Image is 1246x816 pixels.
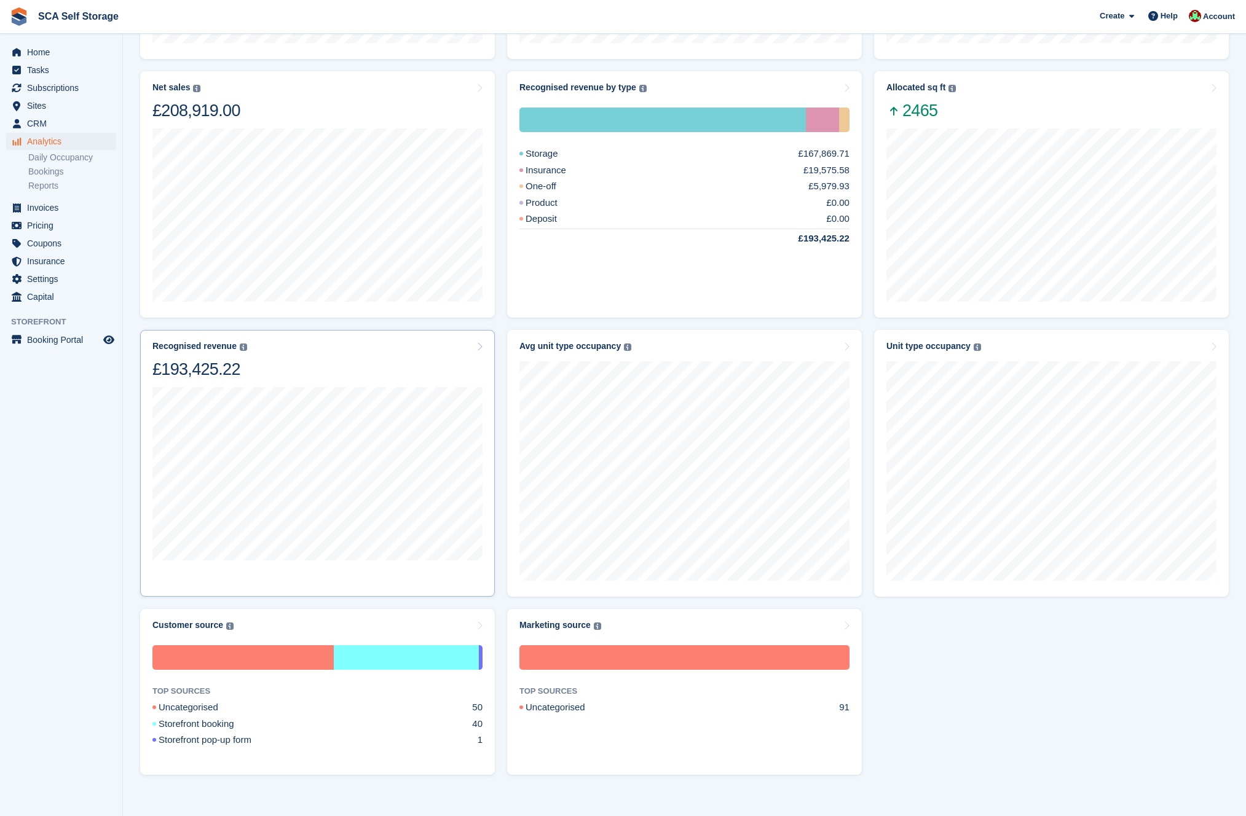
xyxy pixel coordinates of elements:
div: One-off [519,179,586,194]
div: £19,575.58 [803,163,850,178]
span: Home [27,44,101,61]
span: Sites [27,97,101,114]
div: Storefront booking [152,717,264,731]
img: icon-info-grey-7440780725fd019a000dd9b08b2336e03edf1995a4989e88bcd33f0948082b44.svg [594,622,601,630]
div: £5,979.93 [808,179,850,194]
a: Bookings [28,166,116,178]
span: Analytics [27,133,101,150]
div: £208,919.00 [152,100,240,121]
div: Net sales [152,82,190,93]
img: icon-info-grey-7440780725fd019a000dd9b08b2336e03edf1995a4989e88bcd33f0948082b44.svg [948,85,956,92]
div: Storefront pop-up form [152,733,281,747]
a: menu [6,133,116,150]
div: £193,425.22 [152,359,247,380]
div: Marketing source [519,620,591,630]
img: icon-info-grey-7440780725fd019a000dd9b08b2336e03edf1995a4989e88bcd33f0948082b44.svg [974,343,981,351]
div: 50 [472,700,483,715]
a: menu [6,79,116,96]
span: Coupons [27,235,101,252]
div: One-off [839,108,850,132]
span: CRM [27,115,101,132]
div: Storefront pop-up form [479,645,483,670]
div: Recognised revenue by type [519,82,636,93]
div: Storage [519,108,806,132]
img: icon-info-grey-7440780725fd019a000dd9b08b2336e03edf1995a4989e88bcd33f0948082b44.svg [193,85,200,92]
div: Product [519,196,587,210]
a: menu [6,97,116,114]
span: Tasks [27,61,101,79]
a: menu [6,199,116,216]
div: £167,869.71 [798,147,850,161]
div: Storage [519,147,588,161]
a: menu [6,235,116,252]
img: icon-info-grey-7440780725fd019a000dd9b08b2336e03edf1995a4989e88bcd33f0948082b44.svg [639,85,647,92]
a: menu [6,44,116,61]
div: Recognised revenue [152,341,237,351]
span: Account [1203,10,1235,23]
img: stora-icon-8386f47178a22dfd0bd8f6a31ec36ba5ce8667c1dd55bd0f319d3a0aa187defe.svg [10,7,28,26]
a: menu [6,331,116,348]
a: menu [6,270,116,288]
div: Unit type occupancy [886,341,971,351]
img: Dale Chapman [1189,10,1201,22]
a: Reports [28,180,116,192]
a: menu [6,217,116,234]
span: Pricing [27,217,101,234]
span: Help [1161,10,1178,22]
div: TOP SOURCES [152,685,483,697]
div: Insurance [806,108,839,132]
a: menu [6,288,116,305]
div: Uncategorised [152,645,334,670]
div: £0.00 [826,212,850,226]
span: Insurance [27,253,101,270]
a: SCA Self Storage [33,6,124,26]
span: Capital [27,288,101,305]
div: Insurance [519,163,596,178]
span: 2465 [886,100,956,121]
a: menu [6,61,116,79]
img: icon-info-grey-7440780725fd019a000dd9b08b2336e03edf1995a4989e88bcd33f0948082b44.svg [226,622,234,630]
div: Uncategorised [519,645,850,670]
a: menu [6,253,116,270]
span: Settings [27,270,101,288]
span: Invoices [27,199,101,216]
div: Uncategorised [519,700,615,715]
div: Customer source [152,620,223,630]
div: TOP SOURCES [519,685,850,697]
div: Storefront booking [334,645,479,670]
span: Storefront [11,316,122,328]
a: Preview store [101,332,116,347]
span: Subscriptions [27,79,101,96]
img: icon-info-grey-7440780725fd019a000dd9b08b2336e03edf1995a4989e88bcd33f0948082b44.svg [240,343,247,351]
a: menu [6,115,116,132]
div: Allocated sq ft [886,82,945,93]
div: 91 [839,700,850,715]
div: 40 [472,717,483,731]
div: £0.00 [826,196,850,210]
div: Uncategorised [152,700,248,715]
span: Booking Portal [27,331,101,348]
div: 1 [478,733,483,747]
span: Create [1100,10,1124,22]
div: Avg unit type occupancy [519,341,621,351]
img: icon-info-grey-7440780725fd019a000dd9b08b2336e03edf1995a4989e88bcd33f0948082b44.svg [624,343,631,351]
a: Daily Occupancy [28,152,116,163]
div: £193,425.22 [769,232,850,246]
div: Deposit [519,212,586,226]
